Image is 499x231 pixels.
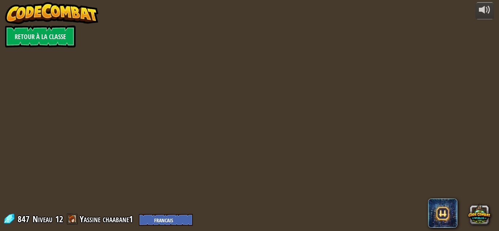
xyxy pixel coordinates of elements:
button: CodeCombat Worlds on Roblox [468,203,491,225]
span: 12 [55,213,63,225]
span: 847 [18,213,32,225]
img: CodeCombat - Learn how to code by playing a game [5,2,99,24]
button: Ajuster le volume [476,2,494,19]
span: Niveau [33,213,53,225]
span: CodeCombat AI HackStack [428,199,457,228]
a: Retour à la Classe [5,26,76,47]
a: Yassine chaabane1 [80,213,135,225]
